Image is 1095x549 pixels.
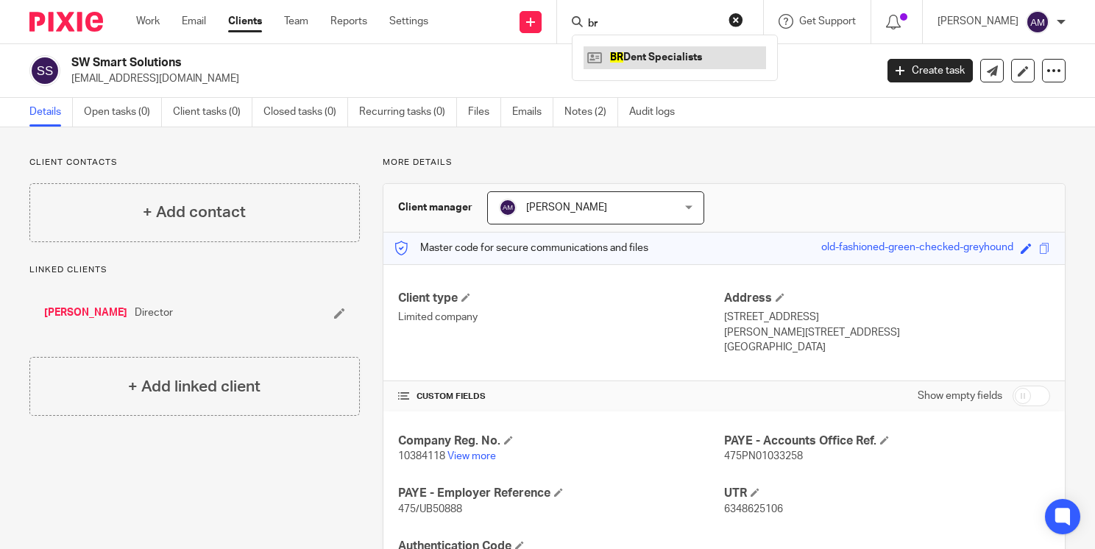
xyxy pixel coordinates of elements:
[821,240,1013,257] div: old-fashioned-green-checked-greyhound
[729,13,743,27] button: Clear
[938,14,1018,29] p: [PERSON_NAME]
[724,433,1050,449] h4: PAYE - Accounts Office Ref.
[29,55,60,86] img: svg%3E
[389,14,428,29] a: Settings
[29,264,360,276] p: Linked clients
[136,14,160,29] a: Work
[447,451,496,461] a: View more
[398,291,724,306] h4: Client type
[398,504,462,514] span: 475/UB50888
[398,433,724,449] h4: Company Reg. No.
[887,59,973,82] a: Create task
[44,305,127,320] a: [PERSON_NAME]
[724,291,1050,306] h4: Address
[128,375,261,398] h4: + Add linked client
[71,71,865,86] p: [EMAIL_ADDRESS][DOMAIN_NAME]
[359,98,457,127] a: Recurring tasks (0)
[587,18,719,31] input: Search
[724,325,1050,340] p: [PERSON_NAME][STREET_ADDRESS]
[1026,10,1049,34] img: svg%3E
[398,391,724,403] h4: CUSTOM FIELDS
[29,98,73,127] a: Details
[182,14,206,29] a: Email
[564,98,618,127] a: Notes (2)
[173,98,252,127] a: Client tasks (0)
[29,12,103,32] img: Pixie
[383,157,1066,169] p: More details
[468,98,501,127] a: Files
[918,389,1002,403] label: Show empty fields
[135,305,173,320] span: Director
[799,16,856,26] span: Get Support
[724,340,1050,355] p: [GEOGRAPHIC_DATA]
[724,310,1050,325] p: [STREET_ADDRESS]
[394,241,648,255] p: Master code for secure communications and files
[526,202,607,213] span: [PERSON_NAME]
[29,157,360,169] p: Client contacts
[84,98,162,127] a: Open tasks (0)
[330,14,367,29] a: Reports
[724,504,783,514] span: 6348625106
[398,486,724,501] h4: PAYE - Employer Reference
[284,14,308,29] a: Team
[629,98,686,127] a: Audit logs
[724,486,1050,501] h4: UTR
[143,201,246,224] h4: + Add contact
[398,200,472,215] h3: Client manager
[71,55,706,71] h2: SW Smart Solutions
[398,310,724,325] p: Limited company
[724,451,803,461] span: 475PN01033258
[263,98,348,127] a: Closed tasks (0)
[512,98,553,127] a: Emails
[499,199,517,216] img: svg%3E
[398,451,445,461] span: 10384118
[228,14,262,29] a: Clients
